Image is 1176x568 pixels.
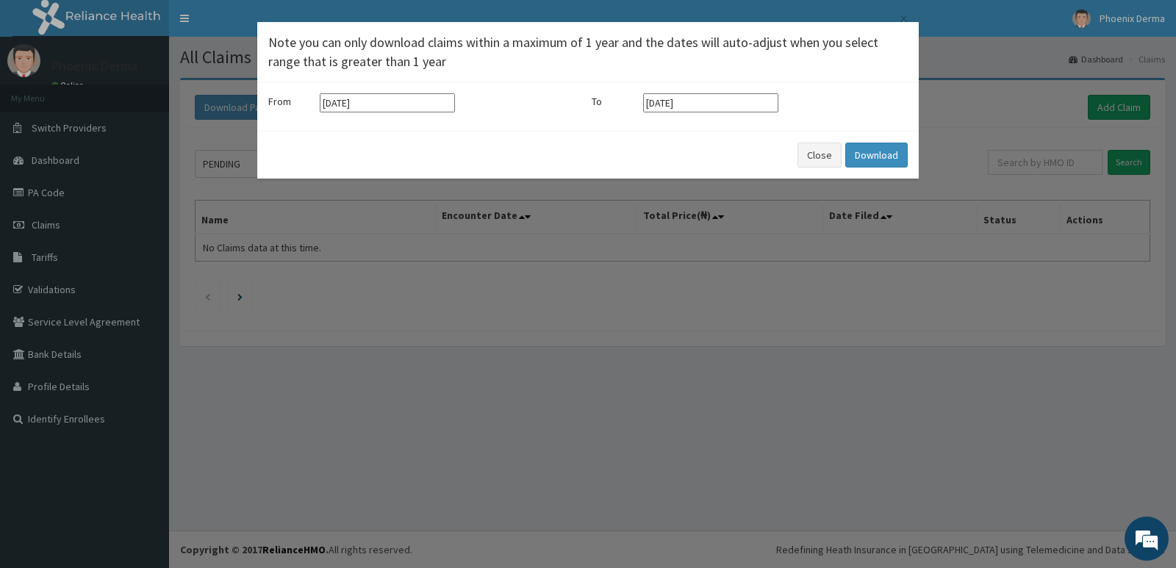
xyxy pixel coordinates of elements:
button: Close [797,143,842,168]
button: Download [845,143,908,168]
input: Select end date [643,93,778,112]
button: Close [898,11,908,26]
label: From [268,94,312,109]
input: Select start date [320,93,455,112]
label: To [592,94,636,109]
h4: Note you can only download claims within a maximum of 1 year and the dates will auto-adjust when ... [268,33,908,71]
span: × [900,9,908,29]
